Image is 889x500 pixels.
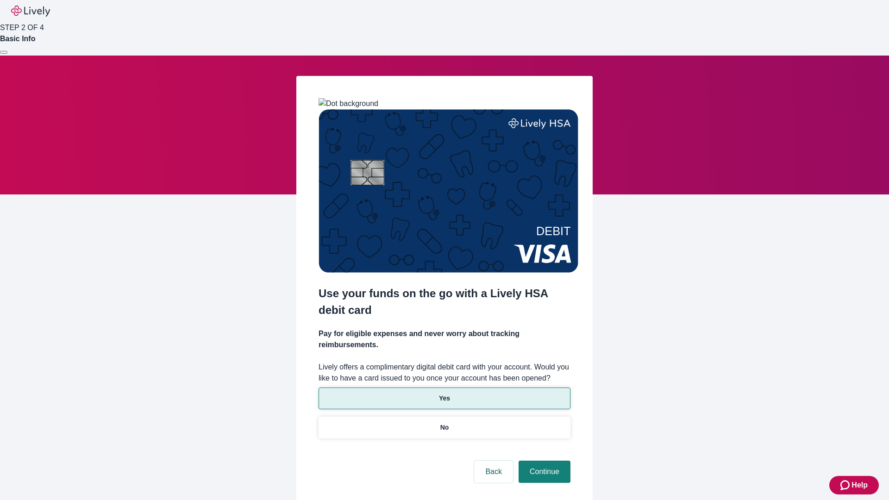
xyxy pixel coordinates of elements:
[440,423,449,432] p: No
[319,328,570,350] h4: Pay for eligible expenses and never worry about tracking reimbursements.
[319,285,570,319] h2: Use your funds on the go with a Lively HSA debit card
[319,362,570,384] label: Lively offers a complimentary digital debit card with your account. Would you like to have a card...
[319,417,570,438] button: No
[11,6,50,17] img: Lively
[319,98,378,109] img: Dot background
[851,480,868,491] span: Help
[829,476,879,494] button: Zendesk support iconHelp
[439,394,450,403] p: Yes
[519,461,570,483] button: Continue
[840,480,851,491] svg: Zendesk support icon
[474,461,513,483] button: Back
[319,387,570,409] button: Yes
[319,109,578,273] img: Debit card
